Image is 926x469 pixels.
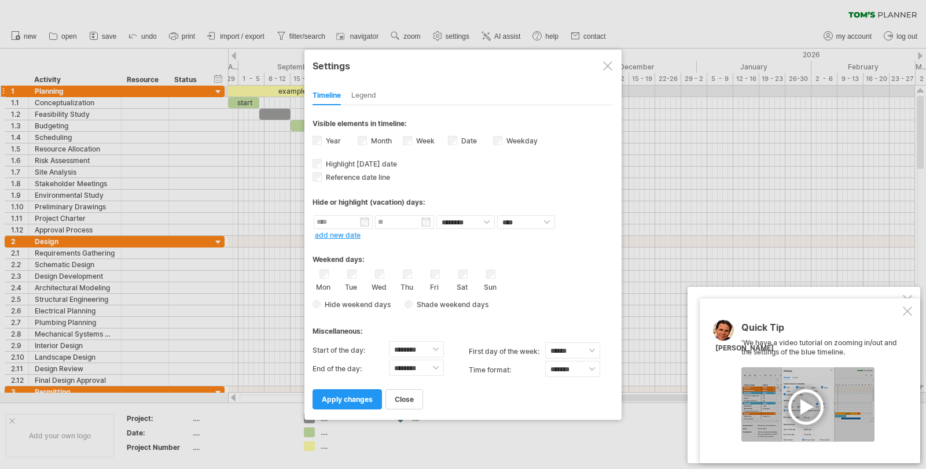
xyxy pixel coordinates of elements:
[313,341,389,360] label: Start of the day:
[313,55,613,76] div: Settings
[385,389,423,409] a: close
[701,297,901,309] div: [PERSON_NAME]'s AI-assistant
[413,300,488,309] span: Shade weekend days
[741,323,901,442] div: 'We have a video tutorial on zooming in/out and the settings of the blue timeline.
[313,198,613,206] div: Hide or highlight (vacation) days:
[469,361,545,379] label: Time format:
[372,280,386,291] label: Wed
[313,360,389,378] label: End of the day:
[483,280,497,291] label: Sun
[504,136,538,145] label: Weekday
[324,136,341,145] label: Year
[455,280,469,291] label: Sat
[313,244,613,267] div: Weekend days:
[459,136,477,145] label: Date
[324,160,397,168] span: Highlight [DATE] date
[369,136,392,145] label: Month
[741,323,901,338] div: Quick Tip
[414,136,435,145] label: Week
[715,344,774,353] div: [PERSON_NAME]
[321,300,391,309] span: Hide weekend days
[395,395,414,404] span: close
[313,119,613,131] div: Visible elements in timeline:
[315,231,361,239] a: add new date
[427,280,442,291] label: Fri
[351,87,376,105] div: Legend
[316,280,330,291] label: Mon
[313,316,613,338] div: Miscellaneous:
[469,342,545,361] label: first day of the week:
[313,87,341,105] div: Timeline
[344,280,358,291] label: Tue
[313,389,382,409] a: apply changes
[399,280,414,291] label: Thu
[324,173,390,182] span: Reference date line
[322,395,373,404] span: apply changes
